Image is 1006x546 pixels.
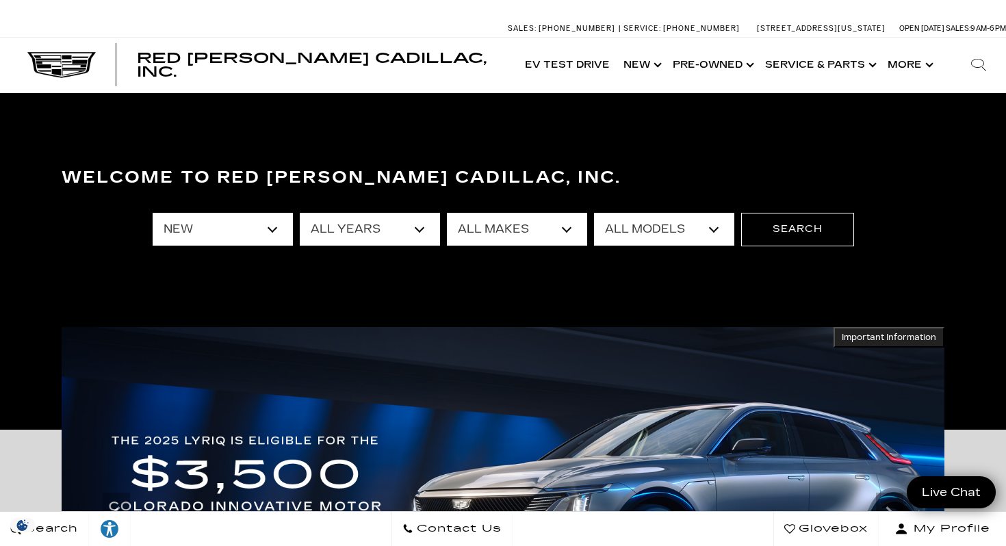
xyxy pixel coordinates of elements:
span: [PHONE_NUMBER] [539,24,615,33]
a: Live Chat [907,476,996,508]
span: Open [DATE] [899,24,944,33]
select: Filter by make [447,213,587,246]
a: New [617,38,666,92]
div: Explore your accessibility options [89,519,130,539]
span: Live Chat [915,484,988,500]
button: Open user profile menu [879,512,1006,546]
span: Red [PERSON_NAME] Cadillac, Inc. [137,50,487,80]
img: Cadillac Dark Logo with Cadillac White Text [27,52,96,78]
a: Glovebox [773,512,879,546]
a: EV Test Drive [518,38,617,92]
span: Sales: [946,24,970,33]
div: Search [951,38,1006,92]
a: Service: [PHONE_NUMBER] [619,25,743,32]
h3: Welcome to Red [PERSON_NAME] Cadillac, Inc. [62,164,944,192]
button: More [881,38,938,92]
button: Search [741,213,854,246]
span: Glovebox [795,519,868,538]
img: Opt-Out Icon [7,518,38,532]
div: Next slide [876,493,903,534]
a: Sales: [PHONE_NUMBER] [508,25,619,32]
span: My Profile [908,519,990,538]
span: Sales: [508,24,537,33]
span: Service: [623,24,661,33]
select: Filter by type [153,213,293,246]
select: Filter by year [300,213,440,246]
a: Service & Parts [758,38,881,92]
section: Click to Open Cookie Consent Modal [7,518,38,532]
span: 9 AM-6 PM [970,24,1006,33]
span: Search [21,519,78,538]
a: Contact Us [391,512,513,546]
span: [PHONE_NUMBER] [663,24,740,33]
a: [STREET_ADDRESS][US_STATE] [757,24,886,33]
span: Important Information [842,332,936,343]
select: Filter by model [594,213,734,246]
div: Previous slide [103,493,130,534]
a: Explore your accessibility options [89,512,131,546]
span: Contact Us [413,519,502,538]
a: Red [PERSON_NAME] Cadillac, Inc. [137,51,504,79]
a: Pre-Owned [666,38,758,92]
